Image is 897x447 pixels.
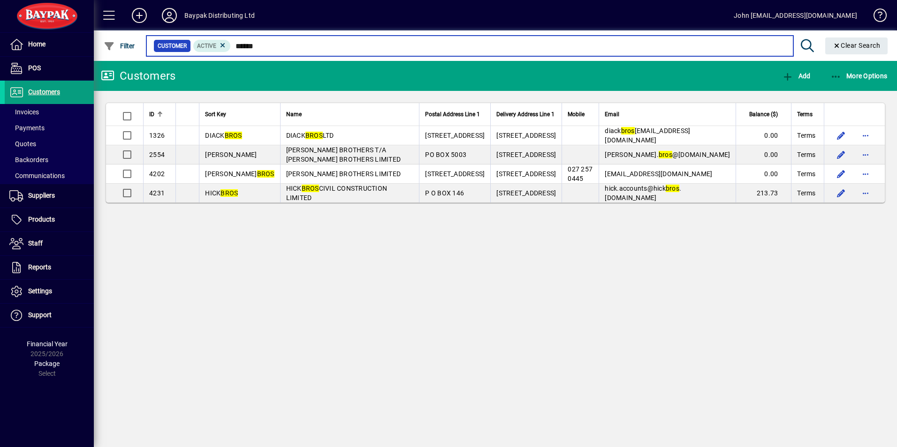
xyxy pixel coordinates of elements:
[605,151,730,158] span: [PERSON_NAME]. @[DOMAIN_NAME]
[5,208,94,231] a: Products
[858,128,873,143] button: More options
[736,184,791,202] td: 213.73
[568,165,593,182] span: 027 257 0445
[780,67,813,84] button: Add
[286,185,388,201] span: HICK CIVIL CONSTRUCTION LIMITED
[5,256,94,279] a: Reports
[828,67,890,84] button: More Options
[5,57,94,80] a: POS
[149,151,165,158] span: 2554
[124,7,154,24] button: Add
[425,151,466,158] span: PO BOX 5003
[205,109,226,119] span: Sort Key
[158,41,187,51] span: Customer
[659,151,672,158] em: bros
[797,188,815,198] span: Terms
[149,189,165,197] span: 4231
[605,170,712,178] span: [EMAIL_ADDRESS][DOMAIN_NAME]
[605,185,681,201] span: hick.accounts@hick .[DOMAIN_NAME]
[205,170,274,178] span: [PERSON_NAME]
[782,72,810,80] span: Add
[225,132,242,139] em: BROS
[5,104,94,120] a: Invoices
[205,151,257,158] span: [PERSON_NAME]
[5,120,94,136] a: Payments
[496,109,555,119] span: Delivery Address Line 1
[425,109,480,119] span: Postal Address Line 1
[34,360,60,367] span: Package
[28,64,41,72] span: POS
[9,140,36,148] span: Quotes
[5,280,94,303] a: Settings
[797,131,815,140] span: Terms
[193,40,231,52] mat-chip: Activation Status: Active
[28,40,46,48] span: Home
[568,109,585,119] span: Mobile
[184,8,255,23] div: Baypak Distributing Ltd
[833,42,881,49] span: Clear Search
[496,132,556,139] span: [STREET_ADDRESS]
[496,189,556,197] span: [STREET_ADDRESS]
[736,164,791,184] td: 0.00
[101,37,137,54] button: Filter
[9,172,65,179] span: Communications
[749,109,778,119] span: Balance ($)
[197,43,216,49] span: Active
[834,128,849,143] button: Edit
[286,109,414,119] div: Name
[858,166,873,181] button: More options
[496,170,556,178] span: [STREET_ADDRESS]
[736,126,791,145] td: 0.00
[5,152,94,168] a: Backorders
[104,42,135,50] span: Filter
[5,304,94,327] a: Support
[286,132,334,139] span: DIACK LTD
[28,192,55,199] span: Suppliers
[797,169,815,179] span: Terms
[736,145,791,164] td: 0.00
[425,132,485,139] span: [STREET_ADDRESS]
[286,170,401,178] span: [PERSON_NAME] BROTHERS LIMITED
[205,132,242,139] span: DIACK
[742,109,786,119] div: Balance ($)
[797,150,815,159] span: Terms
[302,185,319,192] em: BROS
[496,151,556,158] span: [STREET_ADDRESS]
[5,33,94,56] a: Home
[858,147,873,162] button: More options
[568,109,593,119] div: Mobile
[28,239,43,247] span: Staff
[28,263,51,271] span: Reports
[286,146,401,163] span: [PERSON_NAME] BROTHERS T/A [PERSON_NAME] BROTHERS LIMITED
[28,216,55,223] span: Products
[621,127,635,134] em: bros
[858,186,873,201] button: More options
[286,109,302,119] span: Name
[28,88,60,96] span: Customers
[5,232,94,255] a: Staff
[305,132,323,139] em: BROS
[28,287,52,295] span: Settings
[9,156,48,164] span: Backorders
[257,170,274,178] em: BROS
[834,166,849,181] button: Edit
[149,132,165,139] span: 1326
[797,109,813,119] span: Terms
[5,136,94,152] a: Quotes
[5,184,94,208] a: Suppliers
[830,72,888,80] span: More Options
[101,68,175,83] div: Customers
[9,108,39,116] span: Invoices
[605,109,619,119] span: Email
[834,186,849,201] button: Edit
[149,109,170,119] div: ID
[28,311,52,319] span: Support
[27,340,68,348] span: Financial Year
[205,189,238,197] span: HICK
[425,170,485,178] span: [STREET_ADDRESS]
[149,109,154,119] span: ID
[834,147,849,162] button: Edit
[9,124,45,132] span: Payments
[220,189,238,197] em: BROS
[825,37,888,54] button: Clear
